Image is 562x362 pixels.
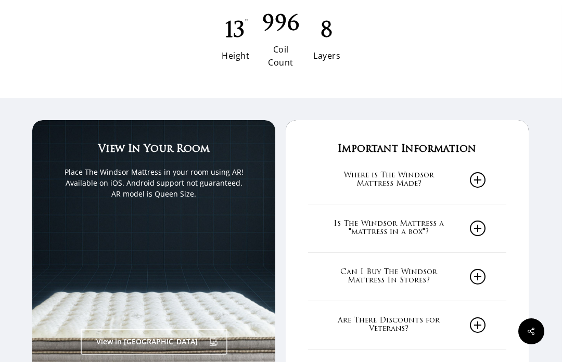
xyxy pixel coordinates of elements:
span: View in [GEOGRAPHIC_DATA] [96,337,198,347]
span: 8 [321,21,333,42]
a: View in [GEOGRAPHIC_DATA] [81,329,227,355]
h3: View In Your Room [55,143,253,156]
span: " [245,17,248,26]
a: Are There Discounts for Veterans? [329,301,486,349]
p: Place The Windsor Mattress in your room using AR! Available on iOS. Android support not guarantee... [55,166,253,199]
span: 996 [262,15,300,35]
a: Can I Buy The Windsor Mattress In Stores? [329,253,486,301]
a: Is The Windsor Mattress a "mattress in a box"? [329,204,486,252]
div: Coil Count [259,42,302,70]
h3: Important Information [308,143,506,156]
div: Height [221,49,249,63]
span: 13 [225,21,245,42]
div: Layers [313,49,340,63]
a: Where is The Windsor Mattress Made? [329,156,486,204]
